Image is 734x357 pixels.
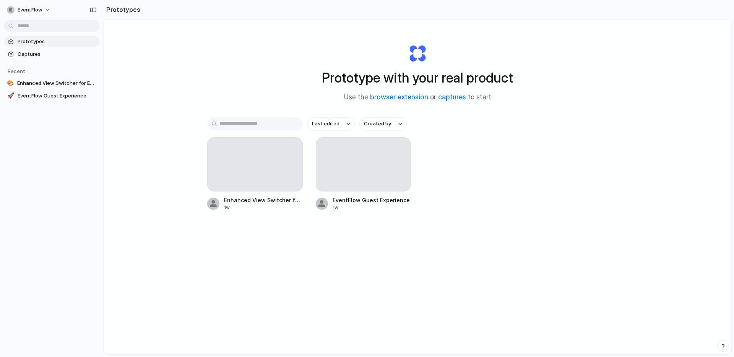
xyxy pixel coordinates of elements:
[7,80,14,87] div: 🎨
[4,4,54,16] button: EventFlow
[207,137,303,211] a: Enhanced View Switcher for EventFlow Guests1w
[344,92,491,102] span: Use the or to start
[224,196,303,204] span: Enhanced View Switcher for EventFlow Guests
[312,120,339,128] span: Last edited
[8,68,25,74] span: Recent
[4,36,99,47] a: Prototypes
[4,90,99,102] a: 🚀EventFlow Guest Experience
[18,50,96,58] span: Captures
[18,38,96,45] span: Prototypes
[370,93,428,101] a: browser extension
[322,68,513,88] h1: Prototype with your real product
[359,117,407,130] button: Created by
[4,78,99,89] a: 🎨Enhanced View Switcher for EventFlow Guests
[18,6,42,14] span: EventFlow
[17,80,96,87] span: Enhanced View Switcher for EventFlow Guests
[4,49,99,60] a: Captures
[224,204,303,211] div: 1w
[7,92,15,100] div: 🚀
[333,204,411,211] div: 1w
[364,120,391,128] span: Created by
[438,93,466,101] a: captures
[307,117,355,130] button: Last edited
[333,196,411,204] span: EventFlow Guest Experience
[316,137,411,211] a: EventFlow Guest Experience1w
[18,92,96,100] span: EventFlow Guest Experience
[103,5,140,14] h2: Prototypes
